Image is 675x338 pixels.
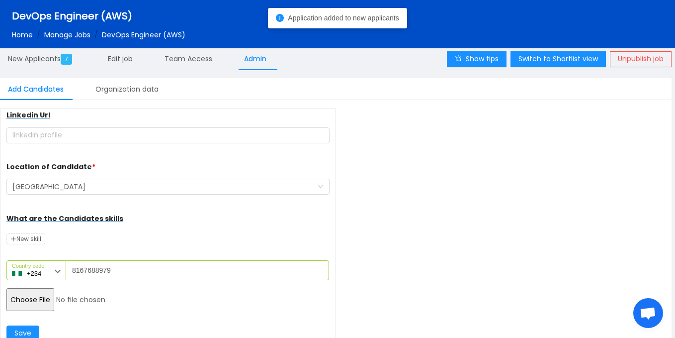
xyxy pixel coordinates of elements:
[66,260,329,280] input: Phone number *
[6,127,330,143] input: linkedin profile
[12,9,132,23] span: DevOps Engineer (AWS)
[108,54,133,64] span: Edit job
[276,14,284,22] i: icon: info-circle
[6,214,123,224] span: What are the Candidates skills
[94,30,98,40] span: /
[61,54,72,65] span: 7
[44,30,90,40] a: Manage Jobs
[6,162,95,172] span: Location of Candidate
[12,30,33,40] a: Home
[102,30,185,40] span: DevOps Engineer (AWS)
[318,184,324,191] i: icon: down
[6,233,45,244] span: New skill
[6,260,66,280] input: Country code
[87,78,167,101] div: Organization data
[12,179,85,194] div: Nigeria
[12,262,44,270] label: Country code
[244,54,266,64] span: Admin
[10,236,16,242] i: icon: plus
[6,110,50,120] span: Linkedin Url
[447,51,506,67] button: icon: alertShow tips
[165,54,212,64] span: Team Access
[633,298,663,328] div: Open chat
[37,30,40,40] span: /
[610,51,672,67] button: Unpublish job
[510,51,606,67] button: Switch to Shortlist view
[288,14,399,22] span: Application added to new applicants
[8,54,76,64] span: New Applicants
